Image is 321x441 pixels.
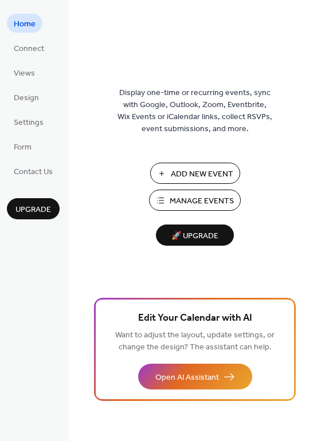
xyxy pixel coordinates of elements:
[14,68,35,80] span: Views
[155,372,219,384] span: Open AI Assistant
[156,225,234,246] button: 🚀 Upgrade
[14,166,53,178] span: Contact Us
[118,87,272,135] span: Display one-time or recurring events, sync with Google, Outlook, Zoom, Eventbrite, Wix Events or ...
[163,229,227,244] span: 🚀 Upgrade
[7,14,42,33] a: Home
[7,63,42,82] a: Views
[7,137,38,156] a: Form
[14,43,44,55] span: Connect
[7,112,50,131] a: Settings
[170,195,234,207] span: Manage Events
[7,198,60,219] button: Upgrade
[14,18,36,30] span: Home
[7,162,60,180] a: Contact Us
[138,310,252,326] span: Edit Your Calendar with AI
[7,88,46,107] a: Design
[149,190,241,211] button: Manage Events
[14,117,44,129] span: Settings
[15,204,51,216] span: Upgrade
[171,168,233,180] span: Add New Event
[14,92,39,104] span: Design
[150,163,240,184] button: Add New Event
[7,38,51,57] a: Connect
[14,141,32,153] span: Form
[138,364,252,389] button: Open AI Assistant
[115,328,275,355] span: Want to adjust the layout, update settings, or change the design? The assistant can help.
